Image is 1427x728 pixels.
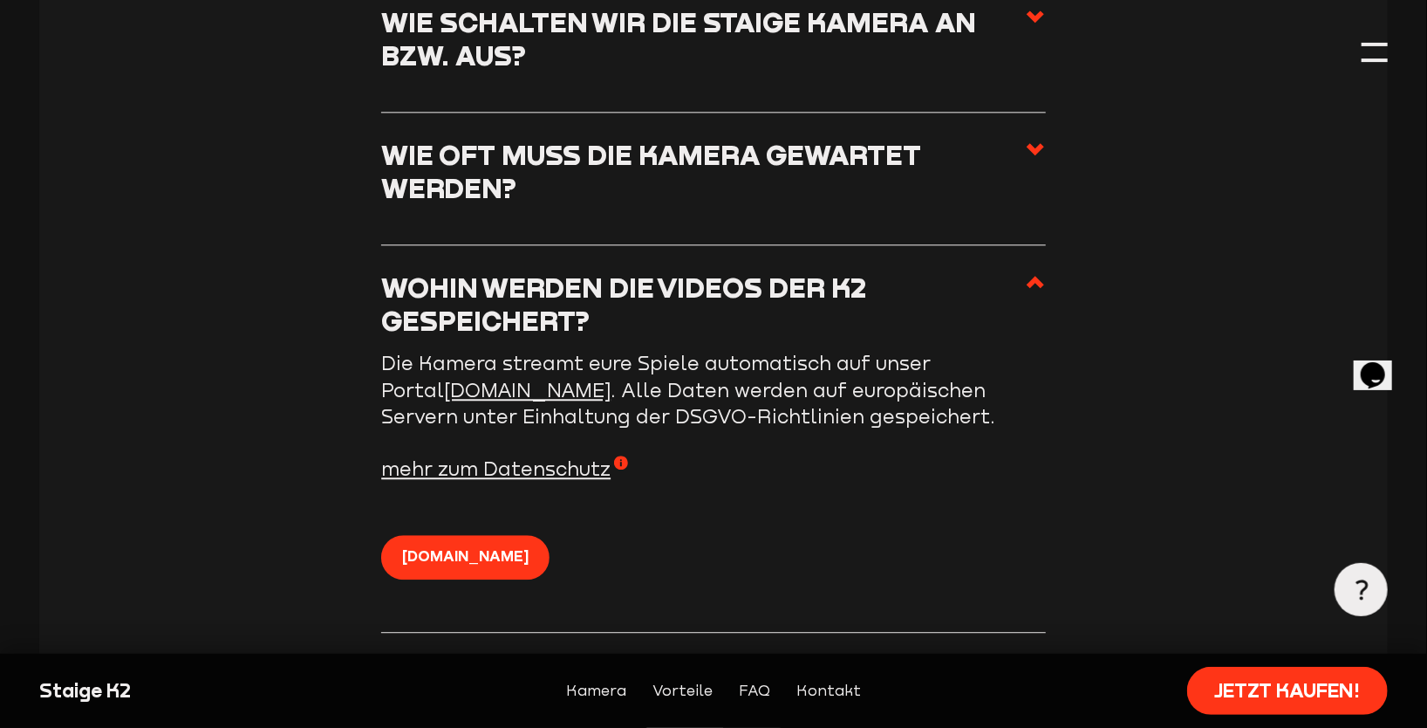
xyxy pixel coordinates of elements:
[39,677,361,704] div: Staige K2
[381,456,628,482] span: mehr zum Datenschutz
[1354,338,1410,390] iframe: chat widget
[652,679,713,702] a: Vorteile
[381,139,1024,204] h3: Wie oft muss die Kamera gewartet werden?
[1187,667,1387,715] a: Jetzt kaufen!
[402,545,529,567] span: [DOMAIN_NAME]
[796,679,861,702] a: Kontakt
[381,6,1024,72] h3: Wie schalten wir die Staige Kamera an bzw. aus?
[381,350,1035,429] p: Die Kamera streamt eure Spiele automatisch auf unser Portal . Alle Daten werden auf europäischen ...
[381,535,549,580] a: [DOMAIN_NAME]
[739,679,770,702] a: FAQ
[566,679,626,702] a: Kamera
[381,271,1024,337] h3: Wohin werden die Videos der K2 gespeichert?
[444,379,611,402] a: [DOMAIN_NAME]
